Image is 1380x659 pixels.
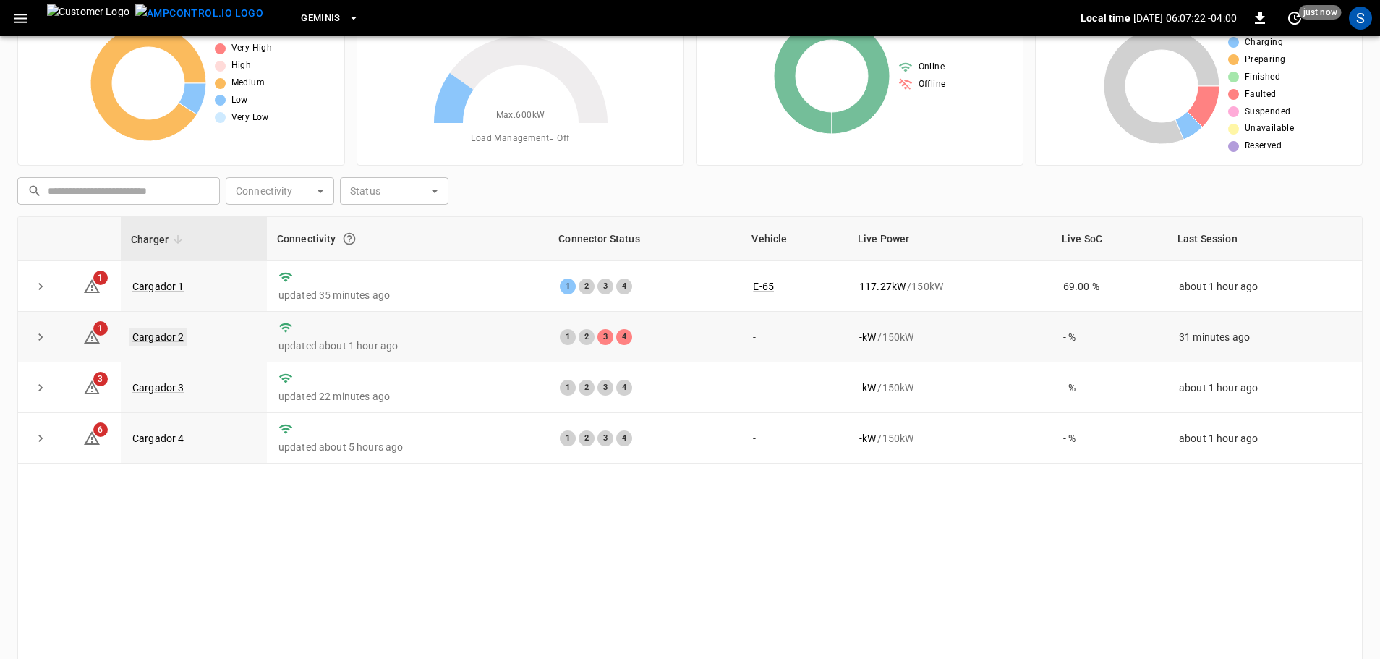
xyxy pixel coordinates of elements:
[1052,312,1167,362] td: - %
[1245,139,1282,153] span: Reserved
[30,326,51,348] button: expand row
[135,4,263,22] img: ampcontrol.io logo
[471,132,569,146] span: Load Management = Off
[579,279,595,294] div: 2
[1167,312,1362,362] td: 31 minutes ago
[741,413,848,464] td: -
[83,330,101,341] a: 1
[83,381,101,393] a: 3
[859,279,906,294] p: 117.27 kW
[278,389,537,404] p: updated 22 minutes ago
[859,431,876,446] p: - kW
[560,430,576,446] div: 1
[131,231,187,248] span: Charger
[616,279,632,294] div: 4
[1052,261,1167,312] td: 69.00 %
[1245,122,1294,136] span: Unavailable
[231,41,273,56] span: Very High
[597,380,613,396] div: 3
[1349,7,1372,30] div: profile-icon
[83,279,101,291] a: 1
[1245,35,1283,50] span: Charging
[47,4,129,32] img: Customer Logo
[278,288,537,302] p: updated 35 minutes ago
[741,362,848,413] td: -
[231,59,252,73] span: High
[132,382,184,394] a: Cargador 3
[30,276,51,297] button: expand row
[741,312,848,362] td: -
[859,380,876,395] p: - kW
[30,377,51,399] button: expand row
[1245,105,1291,119] span: Suspended
[859,431,1040,446] div: / 150 kW
[597,329,613,345] div: 3
[1052,217,1167,261] th: Live SoC
[336,226,362,252] button: Connection between the charger and our software.
[753,281,774,292] a: E-65
[1245,53,1286,67] span: Preparing
[548,217,741,261] th: Connector Status
[295,4,365,33] button: Geminis
[616,380,632,396] div: 4
[616,430,632,446] div: 4
[129,328,187,346] a: Cargador 2
[919,77,946,92] span: Offline
[848,217,1052,261] th: Live Power
[301,10,341,27] span: Geminis
[741,217,848,261] th: Vehicle
[93,422,108,437] span: 6
[1167,261,1362,312] td: about 1 hour ago
[579,329,595,345] div: 2
[132,433,184,444] a: Cargador 4
[859,330,1040,344] div: / 150 kW
[1167,413,1362,464] td: about 1 hour ago
[1133,11,1237,25] p: [DATE] 06:07:22 -04:00
[597,430,613,446] div: 3
[919,60,945,75] span: Online
[1299,5,1342,20] span: just now
[277,226,539,252] div: Connectivity
[1245,88,1277,102] span: Faulted
[560,279,576,294] div: 1
[1052,413,1167,464] td: - %
[231,93,248,108] span: Low
[278,440,537,454] p: updated about 5 hours ago
[83,432,101,443] a: 6
[231,111,269,125] span: Very Low
[231,76,265,90] span: Medium
[1167,362,1362,413] td: about 1 hour ago
[278,339,537,353] p: updated about 1 hour ago
[93,372,108,386] span: 3
[132,281,184,292] a: Cargador 1
[496,109,545,123] span: Max. 600 kW
[579,380,595,396] div: 2
[1081,11,1130,25] p: Local time
[1245,70,1280,85] span: Finished
[1283,7,1306,30] button: set refresh interval
[859,279,1040,294] div: / 150 kW
[560,380,576,396] div: 1
[859,330,876,344] p: - kW
[616,329,632,345] div: 4
[30,428,51,449] button: expand row
[93,271,108,285] span: 1
[859,380,1040,395] div: / 150 kW
[1167,217,1362,261] th: Last Session
[93,321,108,336] span: 1
[1052,362,1167,413] td: - %
[560,329,576,345] div: 1
[597,279,613,294] div: 3
[579,430,595,446] div: 2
